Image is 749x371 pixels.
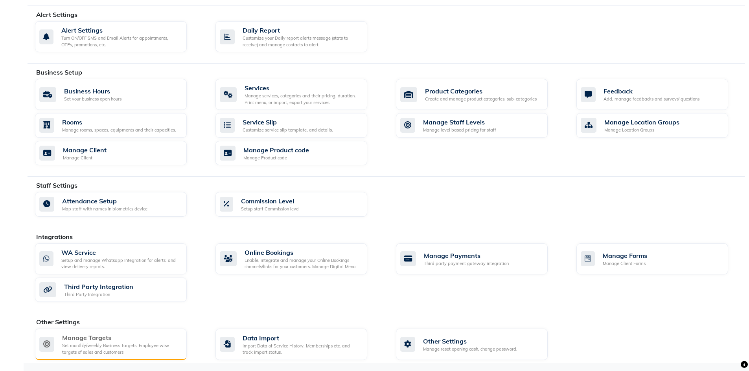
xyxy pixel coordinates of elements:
div: Third Party Integration [64,291,133,298]
div: Third party payment gateway integration [424,260,509,267]
a: Manage FormsManage Client Forms [576,243,745,274]
div: Business Hours [64,86,121,96]
div: Attendance Setup [62,196,147,206]
a: FeedbackAdd, manage feedbacks and surveys' questions [576,79,745,110]
a: Manage TargetsSet monthly/weekly Business Targets, Employee wise targets of sales and customers [35,329,204,360]
div: Online Bookings [245,248,361,257]
div: Map staff with names in biometrics device [62,206,147,212]
div: Manage Location Groups [604,127,679,133]
div: Customize your Daily report alerts message (stats to receive) and manage contacts to alert. [243,35,361,48]
div: Other Settings [423,336,517,346]
div: Feedback [604,86,699,96]
a: Manage PaymentsThird party payment gateway integration [396,243,565,274]
div: Alert Settings [61,26,180,35]
a: Service SlipCustomize service slip template, and details. [215,113,384,138]
a: Manage Location GroupsManage Location Groups [576,113,745,138]
a: Alert SettingsTurn ON/OFF SMS and Email Alerts for appointments, OTPs, promotions, etc. [35,21,204,52]
div: Manage services, categories and their pricing, duration. Print menu, or import, export your servi... [245,93,361,106]
div: Manage Product code [243,155,309,161]
a: WA ServiceSetup and manage Whatsapp Integration for alerts, and view delivery reports. [35,243,204,274]
a: Other SettingsManage reset opening cash, change password. [396,329,565,360]
a: Third Party IntegrationThird Party Integration [35,278,204,302]
div: Manage Payments [424,251,509,260]
div: Manage Client Forms [603,260,647,267]
div: Import Data of Service History, Memberships etc. and track import status. [243,343,361,356]
div: Data Import [243,333,361,343]
a: Commission LevelSetup staff Commission level [215,192,384,217]
div: Manage Forms [603,251,647,260]
div: Create and manage product categories, sub-categories [425,96,537,102]
div: Manage Product code [243,145,309,155]
a: Business HoursSet your business open hours [35,79,204,110]
a: Manage ClientManage Client [35,141,204,166]
div: Setup staff Commission level [241,206,300,212]
div: Service Slip [243,117,333,127]
div: Commission Level [241,196,300,206]
div: Customize service slip template, and details. [243,127,333,133]
div: Manage rooms, spaces, equipments and their capacities. [62,127,176,133]
div: Manage Staff Levels [423,117,496,127]
div: Turn ON/OFF SMS and Email Alerts for appointments, OTPs, promotions, etc. [61,35,180,48]
div: Rooms [62,117,176,127]
div: Daily Report [243,26,361,35]
div: Add, manage feedbacks and surveys' questions [604,96,699,102]
a: Daily ReportCustomize your Daily report alerts message (stats to receive) and manage contacts to ... [215,21,384,52]
a: Product CategoriesCreate and manage product categories, sub-categories [396,79,565,110]
div: Product Categories [425,86,537,96]
a: Data ImportImport Data of Service History, Memberships etc. and track import status. [215,329,384,360]
a: Manage Product codeManage Product code [215,141,384,166]
div: Third Party Integration [64,282,133,291]
div: Manage reset opening cash, change password. [423,346,517,353]
a: Attendance SetupMap staff with names in biometrics device [35,192,204,217]
a: Online BookingsEnable, integrate and manage your Online Bookings channels/links for your customer... [215,243,384,274]
div: Setup and manage Whatsapp Integration for alerts, and view delivery reports. [61,257,180,270]
div: Manage Targets [62,333,180,342]
a: ServicesManage services, categories and their pricing, duration. Print menu, or import, export yo... [215,79,384,110]
div: Set monthly/weekly Business Targets, Employee wise targets of sales and customers [62,342,180,355]
div: Manage Location Groups [604,117,679,127]
a: RoomsManage rooms, spaces, equipments and their capacities. [35,113,204,138]
div: Manage Client [63,155,107,161]
div: Enable, integrate and manage your Online Bookings channels/links for your customers. Manage Digit... [245,257,361,270]
div: Set your business open hours [64,96,121,102]
a: Manage Staff LevelsManage level based pricing for staff [396,113,565,138]
div: Services [245,83,361,93]
div: Manage Client [63,145,107,155]
div: WA Service [61,248,180,257]
div: Manage level based pricing for staff [423,127,496,133]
